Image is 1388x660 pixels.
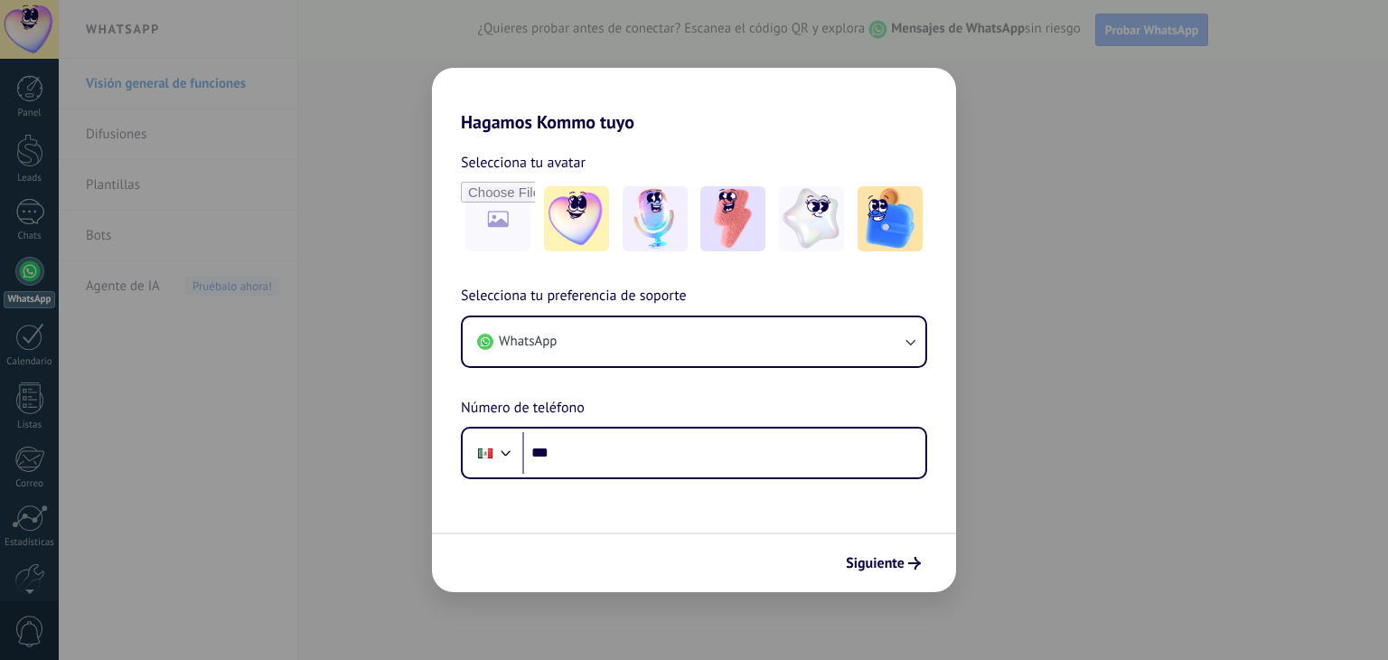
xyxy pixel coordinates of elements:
[858,186,923,251] img: -5.jpeg
[544,186,609,251] img: -1.jpeg
[468,434,502,472] div: Mexico: + 52
[846,557,905,570] span: Siguiente
[461,285,687,308] span: Selecciona tu preferencia de soporte
[838,548,929,579] button: Siguiente
[461,397,585,420] span: Número de teléfono
[461,151,586,174] span: Selecciona tu avatar
[623,186,688,251] img: -2.jpeg
[499,333,557,351] span: WhatsApp
[463,317,925,366] button: WhatsApp
[432,68,956,133] h2: Hagamos Kommo tuyo
[700,186,765,251] img: -3.jpeg
[779,186,844,251] img: -4.jpeg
